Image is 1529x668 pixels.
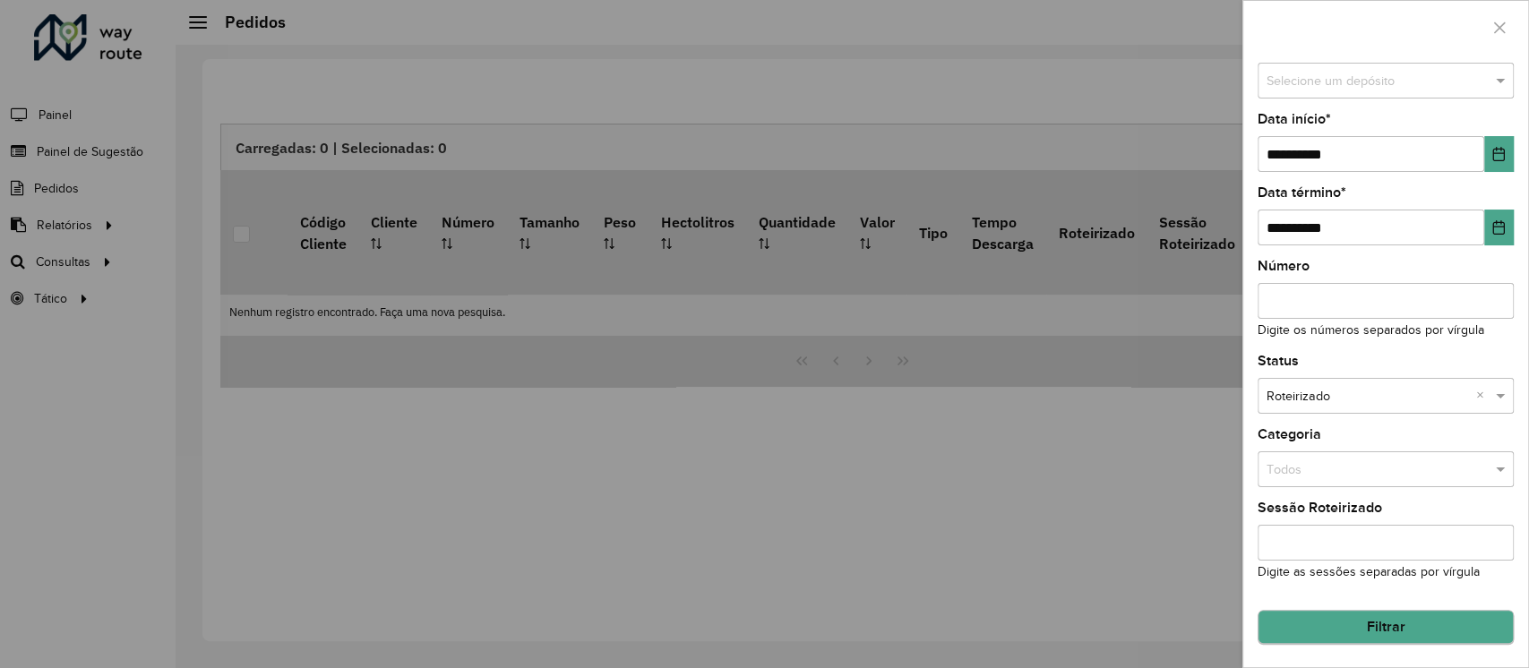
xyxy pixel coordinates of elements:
label: Status [1258,350,1299,372]
label: Data início [1258,108,1331,130]
small: Digite os números separados por vírgula [1258,323,1484,337]
button: Choose Date [1484,136,1514,172]
label: Número [1258,255,1310,277]
label: Sessão Roteirizado [1258,497,1382,518]
label: Categoria [1258,424,1321,445]
span: Clear all [1476,387,1491,407]
button: Choose Date [1484,210,1514,245]
button: Filtrar [1258,610,1514,644]
label: Data término [1258,182,1346,203]
small: Digite as sessões separadas por vírgula [1258,565,1480,578]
